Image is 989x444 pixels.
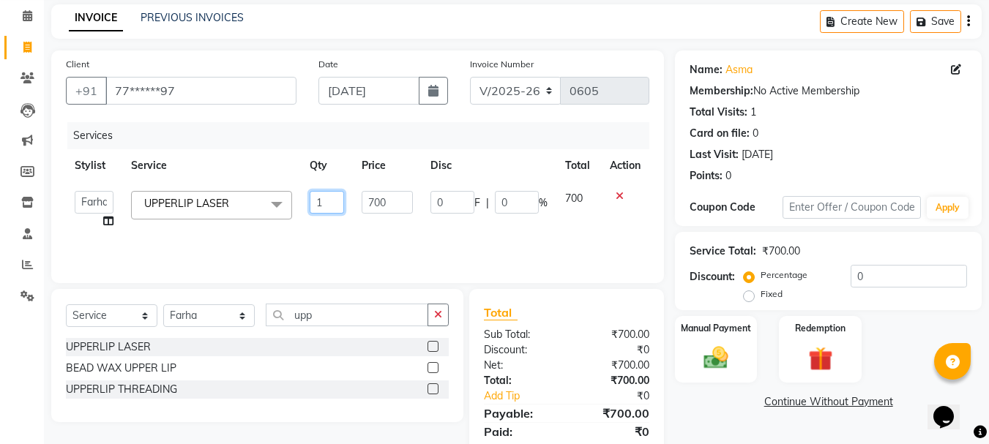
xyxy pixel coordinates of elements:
[690,168,723,184] div: Points:
[690,147,739,162] div: Last Visit:
[761,287,783,301] label: Fixed
[690,200,782,215] div: Coupon Code
[567,358,660,373] div: ₹700.00
[473,423,567,440] div: Paid:
[742,147,773,162] div: [DATE]
[66,77,107,105] button: +91
[470,58,534,71] label: Invoice Number
[690,62,723,78] div: Name:
[690,244,756,259] div: Service Total:
[474,195,480,211] span: F
[681,322,751,335] label: Manual Payment
[539,195,548,211] span: %
[750,105,756,120] div: 1
[567,373,660,388] div: ₹700.00
[473,405,567,422] div: Payable:
[927,197,969,219] button: Apply
[567,342,660,358] div: ₹0
[820,10,904,33] button: Create New
[690,269,735,285] div: Discount:
[601,149,649,182] th: Action
[66,382,177,397] div: UPPERLIP THREADING
[690,105,747,120] div: Total Visits:
[66,149,122,182] th: Stylist
[318,58,338,71] label: Date
[229,197,236,210] a: x
[690,126,750,141] div: Card on file:
[725,62,753,78] a: Asma
[66,339,151,355] div: UPPERLIP LASER
[144,197,229,210] span: UPPERLIP LASER
[567,405,660,422] div: ₹700.00
[486,195,489,211] span: |
[484,305,518,320] span: Total
[473,388,582,404] a: Add Tip
[761,268,807,282] label: Percentage
[583,388,661,404] div: ₹0
[473,327,567,342] div: Sub Total:
[725,168,731,184] div: 0
[66,58,89,71] label: Client
[783,196,921,219] input: Enter Offer / Coupon Code
[301,149,354,182] th: Qty
[753,126,758,141] div: 0
[690,83,753,99] div: Membership:
[565,192,583,205] span: 700
[567,327,660,342] div: ₹700.00
[473,342,567,358] div: Discount:
[353,149,421,182] th: Price
[266,304,428,326] input: Search or Scan
[473,358,567,373] div: Net:
[105,77,296,105] input: Search by Name/Mobile/Email/Code
[122,149,301,182] th: Service
[69,5,123,31] a: INVOICE
[556,149,601,182] th: Total
[678,394,979,410] a: Continue Without Payment
[928,385,974,429] iframe: chat widget
[696,344,736,372] img: _cash.svg
[690,83,967,99] div: No Active Membership
[567,423,660,440] div: ₹0
[762,244,800,259] div: ₹700.00
[795,322,846,335] label: Redemption
[910,10,961,33] button: Save
[67,122,660,149] div: Services
[801,344,840,374] img: _gift.svg
[422,149,556,182] th: Disc
[66,361,176,376] div: BEAD WAX UPPER LIP
[141,11,244,24] a: PREVIOUS INVOICES
[473,373,567,388] div: Total:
